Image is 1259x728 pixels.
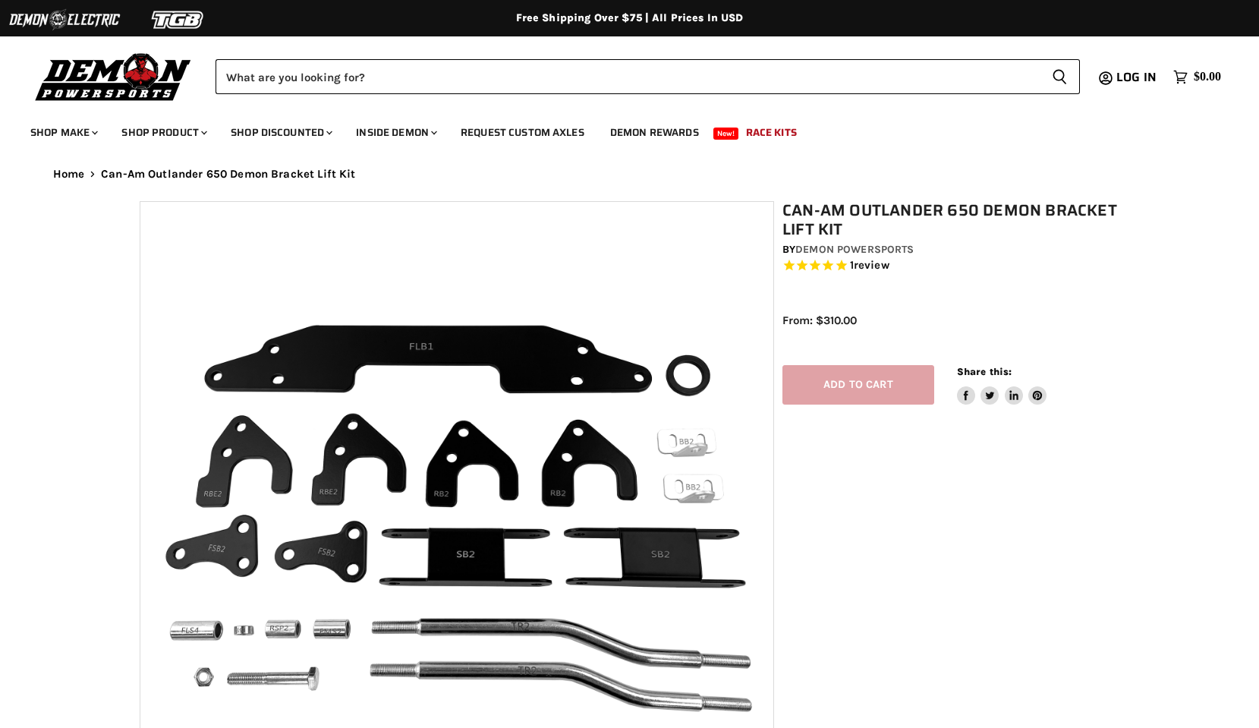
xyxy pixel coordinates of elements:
button: Search [1040,59,1080,94]
a: Shop Discounted [219,117,342,148]
h1: Can-Am Outlander 650 Demon Bracket Lift Kit [782,201,1128,239]
a: Request Custom Axles [449,117,596,148]
span: New! [713,128,739,140]
span: From: $310.00 [782,314,857,327]
aside: Share this: [957,365,1047,405]
ul: Main menu [19,111,1217,148]
img: Demon Electric Logo 2 [8,5,121,34]
span: $0.00 [1194,70,1221,84]
span: review [854,259,889,273]
span: 1 reviews [850,259,889,273]
a: Home [53,168,85,181]
a: Inside Demon [345,117,446,148]
span: Log in [1116,68,1157,87]
span: Rated 5.0 out of 5 stars 1 reviews [782,258,1128,274]
form: Product [216,59,1080,94]
div: Free Shipping Over $75 | All Prices In USD [23,11,1237,25]
span: Can-Am Outlander 650 Demon Bracket Lift Kit [101,168,355,181]
a: $0.00 [1166,66,1229,88]
img: TGB Logo 2 [121,5,235,34]
a: Demon Rewards [599,117,710,148]
a: Shop Product [110,117,216,148]
a: Race Kits [735,117,808,148]
img: Demon Powersports [30,49,197,103]
input: Search [216,59,1040,94]
a: Shop Make [19,117,107,148]
a: Demon Powersports [795,243,914,256]
span: Share this: [957,366,1012,377]
a: Log in [1109,71,1166,84]
nav: Breadcrumbs [23,168,1237,181]
div: by [782,241,1128,258]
